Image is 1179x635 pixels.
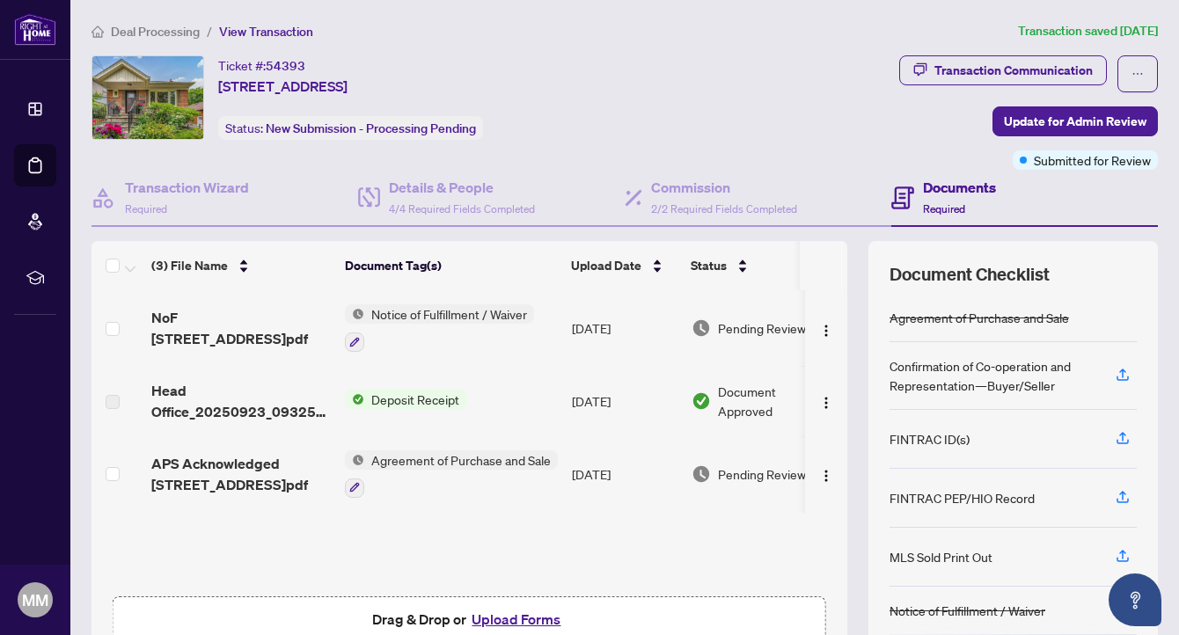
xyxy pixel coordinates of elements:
[651,202,797,215] span: 2/2 Required Fields Completed
[345,390,466,409] button: Status IconDeposit Receipt
[819,324,833,338] img: Logo
[92,56,203,139] img: IMG-E12387402_1.jpg
[923,177,996,198] h4: Documents
[1131,68,1144,80] span: ellipsis
[218,76,348,97] span: [STREET_ADDRESS]
[151,307,331,349] span: NoF [STREET_ADDRESS]pdf
[389,202,535,215] span: 4/4 Required Fields Completed
[992,106,1158,136] button: Update for Admin Review
[692,464,711,484] img: Document Status
[565,366,685,436] td: [DATE]
[899,55,1107,85] button: Transaction Communication
[812,387,840,415] button: Logo
[125,202,167,215] span: Required
[890,601,1045,620] div: Notice of Fulfillment / Waiver
[345,304,364,324] img: Status Icon
[345,450,364,470] img: Status Icon
[812,460,840,488] button: Logo
[14,13,56,46] img: logo
[565,290,685,366] td: [DATE]
[890,262,1050,287] span: Document Checklist
[890,429,970,449] div: FINTRAC ID(s)
[651,177,797,198] h4: Commission
[1018,21,1158,41] article: Transaction saved [DATE]
[691,256,727,275] span: Status
[718,464,806,484] span: Pending Review
[219,24,313,40] span: View Transaction
[92,26,104,38] span: home
[466,608,566,631] button: Upload Forms
[1034,150,1151,170] span: Submitted for Review
[372,608,566,631] span: Drag & Drop or
[1004,107,1146,135] span: Update for Admin Review
[266,58,305,74] span: 54393
[218,55,305,76] div: Ticket #:
[364,304,534,324] span: Notice of Fulfillment / Waiver
[692,391,711,411] img: Document Status
[125,177,249,198] h4: Transaction Wizard
[571,256,641,275] span: Upload Date
[890,308,1069,327] div: Agreement of Purchase and Sale
[144,241,338,290] th: (3) File Name
[338,241,564,290] th: Document Tag(s)
[692,318,711,338] img: Document Status
[812,314,840,342] button: Logo
[718,382,827,420] span: Document Approved
[207,21,212,41] li: /
[345,450,558,498] button: Status IconAgreement of Purchase and Sale
[890,356,1095,395] div: Confirmation of Co-operation and Representation—Buyer/Seller
[151,453,331,495] span: APS Acknowledged [STREET_ADDRESS]pdf
[266,120,476,136] span: New Submission - Processing Pending
[1109,573,1161,626] button: Open asap
[684,241,833,290] th: Status
[819,469,833,483] img: Logo
[218,116,483,140] div: Status:
[923,202,965,215] span: Required
[934,56,1093,84] div: Transaction Communication
[364,450,558,470] span: Agreement of Purchase and Sale
[22,588,48,612] span: MM
[819,396,833,410] img: Logo
[345,390,364,409] img: Status Icon
[565,436,685,512] td: [DATE]
[890,547,992,566] div: MLS Sold Print Out
[364,390,466,409] span: Deposit Receipt
[389,177,535,198] h4: Details & People
[151,380,331,422] span: Head Office_20250923_093257.pdf
[111,24,200,40] span: Deal Processing
[151,256,228,275] span: (3) File Name
[345,304,534,352] button: Status IconNotice of Fulfillment / Waiver
[718,318,806,338] span: Pending Review
[564,241,684,290] th: Upload Date
[890,488,1035,507] div: FINTRAC PEP/HIO Record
